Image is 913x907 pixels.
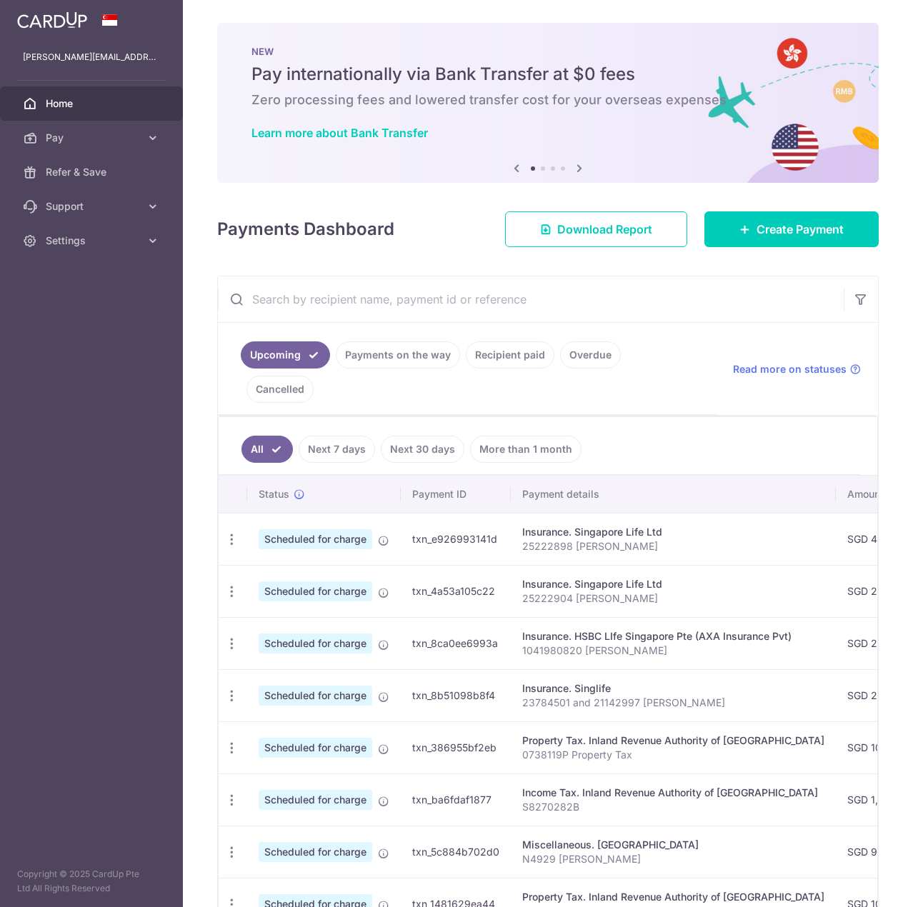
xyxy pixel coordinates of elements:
[381,436,464,463] a: Next 30 days
[401,617,511,669] td: txn_8ca0ee6993a
[522,525,824,539] div: Insurance. Singapore Life Ltd
[217,216,394,242] h4: Payments Dashboard
[401,773,511,826] td: txn_ba6fdaf1877
[246,376,314,403] a: Cancelled
[522,800,824,814] p: S8270282B
[522,696,824,710] p: 23784501 and 21142997 [PERSON_NAME]
[251,63,844,86] h5: Pay internationally via Bank Transfer at $0 fees
[251,126,428,140] a: Learn more about Bank Transfer
[847,487,884,501] span: Amount
[522,629,824,643] div: Insurance. HSBC LIfe Singapore Pte (AXA Insurance Pvt)
[757,221,844,238] span: Create Payment
[46,131,140,145] span: Pay
[218,276,844,322] input: Search by recipient name, payment id or reference
[505,211,687,247] a: Download Report
[522,577,824,591] div: Insurance. Singapore Life Ltd
[259,581,372,601] span: Scheduled for charge
[336,341,460,369] a: Payments on the way
[401,826,511,878] td: txn_5c884b702d0
[46,234,140,248] span: Settings
[522,681,824,696] div: Insurance. Singlife
[401,476,511,513] th: Payment ID
[401,565,511,617] td: txn_4a53a105c22
[733,362,861,376] a: Read more on statuses
[401,721,511,773] td: txn_386955bf2eb
[522,748,824,762] p: 0738119P Property Tax
[733,362,847,376] span: Read more on statuses
[259,633,372,653] span: Scheduled for charge
[522,591,824,606] p: 25222904 [PERSON_NAME]
[522,643,824,658] p: 1041980820 [PERSON_NAME]
[522,786,824,800] div: Income Tax. Inland Revenue Authority of [GEOGRAPHIC_DATA]
[522,838,824,852] div: Miscellaneous. [GEOGRAPHIC_DATA]
[259,790,372,810] span: Scheduled for charge
[46,199,140,214] span: Support
[241,436,293,463] a: All
[822,864,899,900] iframe: Opens a widget where you can find more information
[522,852,824,866] p: N4929 [PERSON_NAME]
[259,842,372,862] span: Scheduled for charge
[299,436,375,463] a: Next 7 days
[46,165,140,179] span: Refer & Save
[401,669,511,721] td: txn_8b51098b8f4
[217,23,879,183] img: Bank transfer banner
[704,211,879,247] a: Create Payment
[17,11,87,29] img: CardUp
[46,96,140,111] span: Home
[241,341,330,369] a: Upcoming
[251,91,844,109] h6: Zero processing fees and lowered transfer cost for your overseas expenses
[560,341,621,369] a: Overdue
[401,513,511,565] td: txn_e926993141d
[522,890,824,904] div: Property Tax. Inland Revenue Authority of [GEOGRAPHIC_DATA]
[470,436,582,463] a: More than 1 month
[259,686,372,706] span: Scheduled for charge
[259,738,372,758] span: Scheduled for charge
[259,487,289,501] span: Status
[522,733,824,748] div: Property Tax. Inland Revenue Authority of [GEOGRAPHIC_DATA]
[511,476,836,513] th: Payment details
[23,50,160,64] p: [PERSON_NAME][EMAIL_ADDRESS][DOMAIN_NAME]
[522,539,824,553] p: 25222898 [PERSON_NAME]
[466,341,554,369] a: Recipient paid
[259,529,372,549] span: Scheduled for charge
[251,46,844,57] p: NEW
[557,221,652,238] span: Download Report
